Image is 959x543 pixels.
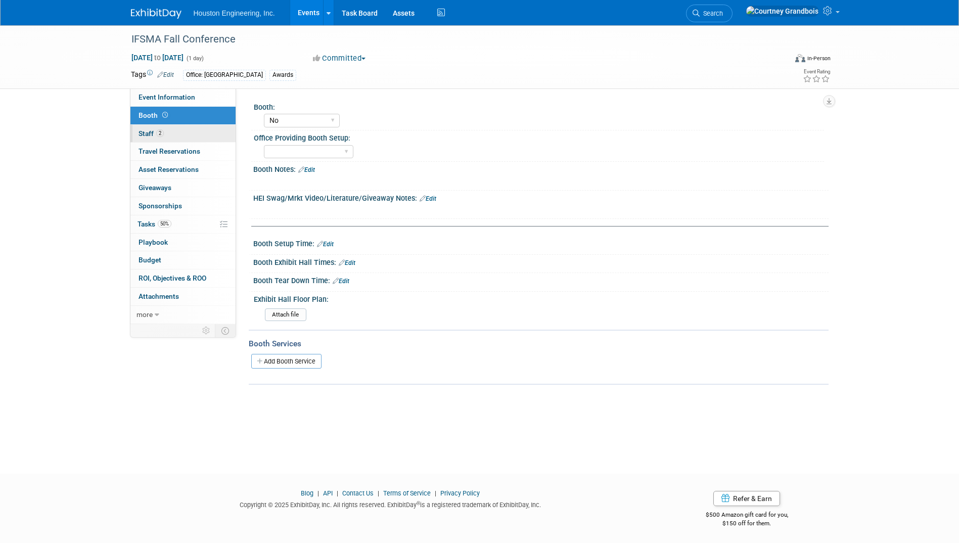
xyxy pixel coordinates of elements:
div: Booth: [254,100,824,112]
div: Booth Tear Down Time: [253,273,829,286]
a: Edit [298,166,315,173]
span: Giveaways [139,184,171,192]
a: Blog [301,489,313,497]
span: Search [700,10,723,17]
sup: ® [417,501,420,506]
span: Travel Reservations [139,147,200,155]
span: Event Information [139,93,195,101]
a: Add Booth Service [251,354,322,369]
a: more [130,306,236,324]
div: $150 off for them. [665,519,829,528]
a: Refer & Earn [713,491,780,506]
span: Houston Engineering, Inc. [194,9,275,17]
a: Contact Us [342,489,374,497]
div: Event Format [727,53,831,68]
a: Attachments [130,288,236,305]
span: | [334,489,341,497]
span: [DATE] [DATE] [131,53,184,62]
span: to [153,54,162,62]
button: Committed [309,53,370,64]
div: $500 Amazon gift card for you, [665,504,829,527]
span: Asset Reservations [139,165,199,173]
div: Awards [269,70,296,80]
a: Playbook [130,234,236,251]
div: HEI Swag/Mrkt Video/Literature/Giveaway Notes: [253,191,829,204]
td: Personalize Event Tab Strip [198,324,215,337]
span: Tasks [138,220,171,228]
a: Privacy Policy [440,489,480,497]
td: Toggle Event Tabs [215,324,236,337]
div: IFSMA Fall Conference [128,30,771,49]
span: Playbook [139,238,168,246]
span: | [375,489,382,497]
div: Booth Notes: [253,162,829,175]
span: ROI, Objectives & ROO [139,274,206,282]
a: Travel Reservations [130,143,236,160]
span: Budget [139,256,161,264]
a: Staff2 [130,125,236,143]
div: Office: [GEOGRAPHIC_DATA] [183,70,266,80]
span: | [432,489,439,497]
a: Edit [317,241,334,248]
a: Sponsorships [130,197,236,215]
span: more [136,310,153,319]
a: Tasks50% [130,215,236,233]
a: Event Information [130,88,236,106]
a: Edit [333,278,349,285]
div: Office Providing Booth Setup: [254,130,824,143]
span: (1 day) [186,55,204,62]
a: Search [686,5,733,22]
span: | [315,489,322,497]
div: Booth Services [249,338,829,349]
a: Edit [157,71,174,78]
span: 50% [158,220,171,228]
a: ROI, Objectives & ROO [130,269,236,287]
a: Edit [339,259,355,266]
span: Staff [139,129,164,138]
span: Sponsorships [139,202,182,210]
a: Budget [130,251,236,269]
a: Terms of Service [383,489,431,497]
div: Booth Exhibit Hall Times: [253,255,829,268]
img: Format-Inperson.png [795,54,805,62]
div: Copyright © 2025 ExhibitDay, Inc. All rights reserved. ExhibitDay is a registered trademark of Ex... [131,498,651,510]
div: Booth Setup Time: [253,236,829,249]
span: Booth [139,111,170,119]
div: Exhibit Hall Floor Plan: [254,292,824,304]
img: Courtney Grandbois [746,6,819,17]
td: Tags [131,69,174,81]
a: Giveaways [130,179,236,197]
a: Edit [420,195,436,202]
span: Booth not reserved yet [160,111,170,119]
a: Asset Reservations [130,161,236,178]
img: ExhibitDay [131,9,181,19]
div: In-Person [807,55,831,62]
a: API [323,489,333,497]
span: Attachments [139,292,179,300]
a: Booth [130,107,236,124]
div: Event Rating [803,69,830,74]
span: 2 [156,129,164,137]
